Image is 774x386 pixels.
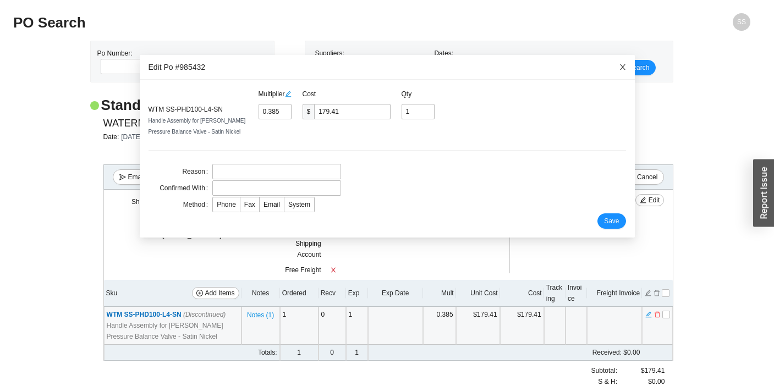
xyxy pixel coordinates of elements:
span: Totals: [258,349,277,356]
span: SS [737,13,746,31]
span: Notes ( 1 ) [247,310,274,321]
i: (Discontinued) [183,311,226,318]
th: Exp [346,280,368,307]
span: send [119,174,126,181]
button: editEdit [635,194,665,206]
td: 1 [346,345,368,361]
th: Invoice [566,280,587,307]
td: $179.41 [456,307,500,345]
label: Confirmed With [160,180,212,196]
span: edit [640,197,646,205]
th: Cost [500,280,544,307]
span: edit [285,91,292,97]
td: 0.385 [423,307,456,345]
button: edit [645,310,652,317]
span: Edit [649,195,660,206]
span: close [619,63,627,71]
td: 0 [319,307,346,345]
span: $ [303,104,315,119]
span: Received: [592,349,622,356]
button: Save [597,213,625,229]
button: deleteCancel [622,169,664,185]
span: Cancel [637,172,657,183]
th: Mult [423,280,456,307]
span: Phone [217,201,236,208]
span: close [330,267,337,273]
th: Freight Invoice [587,280,642,307]
span: WTM SS-PHD100-L4-SN [149,106,223,113]
span: Ship To [131,198,153,206]
span: Subtotal: [591,365,617,376]
button: Close [611,55,635,79]
th: Tracking [544,280,566,307]
div: Cost [303,89,402,100]
button: Notes (1) [246,309,275,317]
td: $0.00 [423,345,643,361]
span: WATERMARK [103,115,167,131]
td: $179.41 [500,307,544,345]
button: plus-circleAdd Items [192,287,239,299]
label: Reason [182,164,212,179]
th: Ordered [280,280,319,307]
th: Recv [319,280,346,307]
h2: Standard PO # 985432 [101,96,244,115]
span: Email [128,172,145,183]
span: Email [264,201,280,208]
span: [DATE] 6:12pm [121,133,166,141]
h2: PO Search [13,13,566,32]
span: Search [628,62,649,73]
span: plus-circle [196,290,203,297]
span: delete [654,311,661,318]
th: Exp Date [368,280,423,307]
span: Save [604,216,619,227]
div: Dates: [431,48,551,75]
span: System [288,201,310,208]
span: Handle Assembly for [PERSON_NAME] Pressure Balance Valve - Satin Nickel [149,118,246,135]
th: Unit Cost [456,280,500,307]
div: Qty [402,89,484,100]
button: Search [622,60,656,75]
div: Sku [106,287,239,299]
span: WTM SS-PHD100-L4-SN [107,311,226,318]
span: Date: [103,133,122,141]
div: $179.41 [617,365,665,376]
span: Handle Assembly for [PERSON_NAME] Pressure Balance Valve - Satin Nickel [107,320,239,342]
div: Suppliers: [312,48,431,75]
span: Fax [244,201,255,208]
td: 0 [319,345,346,361]
span: Free Freight [285,266,321,274]
div: Po Number: [97,48,225,75]
td: 1 [346,307,368,345]
button: delete [653,288,661,296]
span: Shipping Account [295,240,321,258]
td: 1 [280,345,319,361]
span: Add Items [205,288,235,299]
td: 1 [280,307,319,345]
div: Multiplier [259,89,303,100]
div: Edit Po #985432 [149,61,626,73]
button: sendEmail [113,169,151,185]
button: delete [654,310,661,317]
th: Notes [241,280,280,307]
button: edit [644,288,652,296]
span: edit [645,311,652,318]
label: Method [183,197,212,212]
